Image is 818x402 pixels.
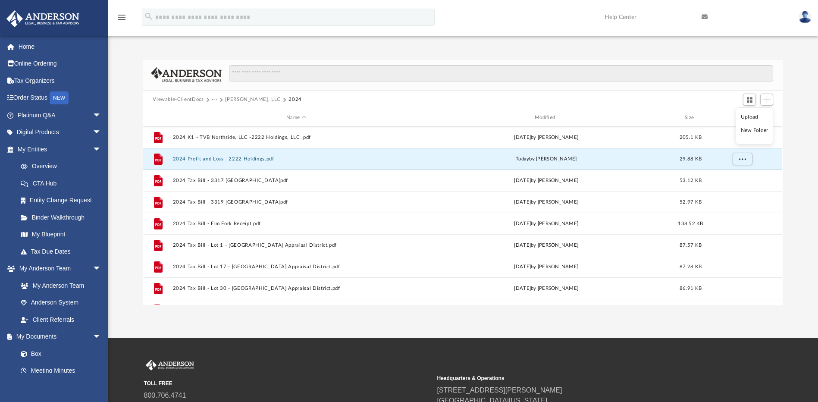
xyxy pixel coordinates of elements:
i: search [144,12,154,21]
span: arrow_drop_down [93,328,110,346]
a: Binder Walkthrough [12,209,114,226]
a: My Entitiesarrow_drop_down [6,141,114,158]
div: [DATE] by [PERSON_NAME] [423,198,670,206]
a: [STREET_ADDRESS][PERSON_NAME] [437,386,562,394]
a: Overview [12,158,114,175]
span: 138.52 KB [678,221,703,226]
span: arrow_drop_down [93,107,110,124]
a: 800.706.4741 [144,392,186,399]
span: 205.1 KB [680,135,702,140]
a: Meeting Minutes [12,362,110,380]
li: Upload [741,113,768,122]
a: CTA Hub [12,175,114,192]
div: Name [172,114,419,122]
div: [DATE] by [PERSON_NAME] [423,220,670,228]
a: My Anderson Team [12,277,106,294]
div: id [147,114,169,122]
div: [DATE] by [PERSON_NAME] [423,134,670,141]
div: [DATE] by [PERSON_NAME] [423,285,670,292]
span: 52.97 KB [680,200,702,204]
div: [DATE] by [PERSON_NAME] [423,263,670,271]
span: 87.57 KB [680,243,702,248]
a: My Documentsarrow_drop_down [6,328,110,345]
button: 2024 K1 - TVB Northside, LLC -2222 Holdings, LLC .pdf [173,135,420,140]
span: 87.28 KB [680,264,702,269]
button: [PERSON_NAME], LLC [225,96,281,104]
div: NEW [50,91,69,104]
button: Viewable-ClientDocs [153,96,204,104]
a: Tax Organizers [6,72,114,89]
button: Add [760,94,773,106]
span: arrow_drop_down [93,124,110,141]
li: New Folder [741,126,768,135]
div: Modified [423,114,670,122]
a: Platinum Q&Aarrow_drop_down [6,107,114,124]
small: TOLL FREE [144,380,431,387]
button: 2024 Tax Bill - Elm Fork Receipt.pdf [173,221,420,226]
button: 2024 [288,96,302,104]
button: 2024 Tax Bill - Lot 30 - [GEOGRAPHIC_DATA] Appraisal District.pdf [173,286,420,291]
button: More options [733,153,752,166]
img: Anderson Advisors Platinum Portal [144,360,196,371]
button: ··· [212,96,217,104]
button: Switch to Grid View [743,94,756,106]
a: Digital Productsarrow_drop_down [6,124,114,141]
img: User Pic [799,11,812,23]
input: Search files and folders [229,65,773,82]
span: arrow_drop_down [93,141,110,158]
button: 2024 Profit and Loss - 2222 Holdings.pdf [173,156,420,162]
span: arrow_drop_down [93,260,110,278]
a: Client Referrals [12,311,110,328]
div: Size [674,114,708,122]
a: Box [12,345,106,362]
a: My Anderson Teamarrow_drop_down [6,260,110,277]
button: 2024 Tax Bill - Lot 1 - [GEOGRAPHIC_DATA] Appraisal District.pdf [173,242,420,248]
span: 53.12 KB [680,178,702,183]
a: Anderson System [12,294,110,311]
small: Headquarters & Operations [437,374,724,382]
a: Order StatusNEW [6,89,114,107]
button: 2024 Tax Bill - 3319 [GEOGRAPHIC_DATA]pdf [173,199,420,205]
div: grid [143,126,782,305]
a: Home [6,38,114,55]
span: today [516,157,529,161]
a: Entity Change Request [12,192,114,209]
a: menu [116,16,127,22]
img: Anderson Advisors Platinum Portal [4,10,82,27]
a: Tax Due Dates [12,243,114,260]
button: 2024 Tax Bill - 3317 [GEOGRAPHIC_DATA]pdf [173,178,420,183]
button: 2024 Tax Bill - Lot 17 - [GEOGRAPHIC_DATA] Appraisal District.pdf [173,264,420,270]
ul: Add [736,107,773,144]
div: [DATE] by [PERSON_NAME] [423,242,670,249]
span: 29.88 KB [680,157,702,161]
div: id [712,114,772,122]
a: Online Ordering [6,55,114,72]
span: 86.91 KB [680,286,702,291]
div: [DATE] by [PERSON_NAME] [423,177,670,185]
a: My Blueprint [12,226,110,243]
i: menu [116,12,127,22]
div: by [PERSON_NAME] [423,155,670,163]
